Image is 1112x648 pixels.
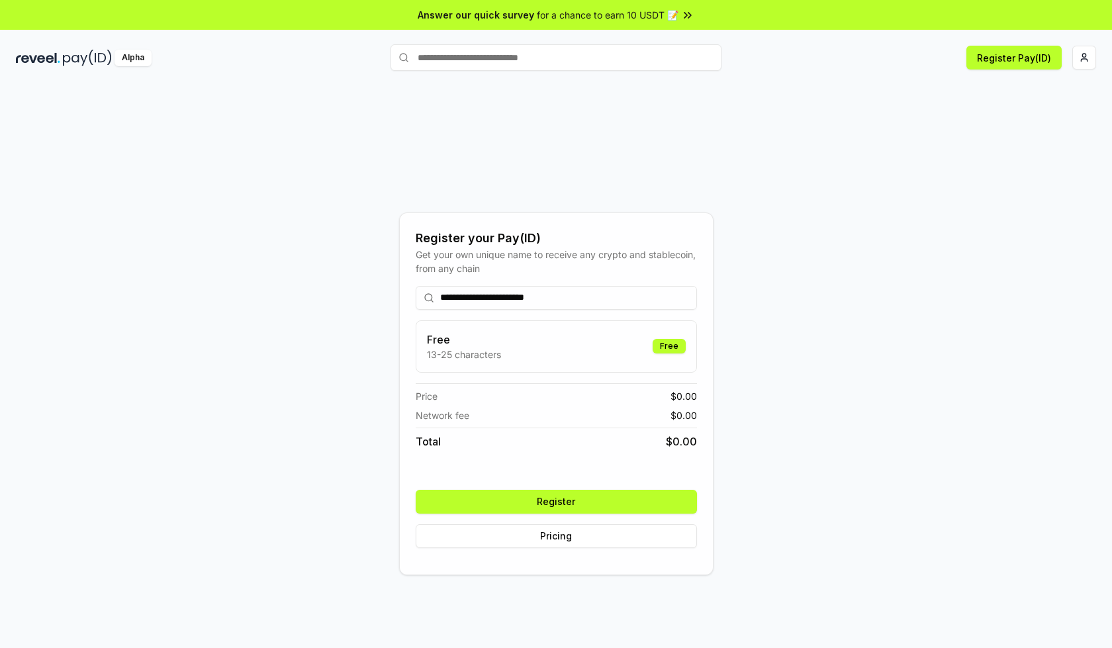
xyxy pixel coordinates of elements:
span: for a chance to earn 10 USDT 📝 [537,8,678,22]
div: Register your Pay(ID) [416,229,697,248]
button: Register Pay(ID) [966,46,1062,69]
img: reveel_dark [16,50,60,66]
img: pay_id [63,50,112,66]
div: Free [653,339,686,353]
span: $ 0.00 [666,434,697,449]
span: Total [416,434,441,449]
button: Register [416,490,697,514]
span: Price [416,389,438,403]
p: 13-25 characters [427,347,501,361]
h3: Free [427,332,501,347]
button: Pricing [416,524,697,548]
span: $ 0.00 [671,408,697,422]
span: Answer our quick survey [418,8,534,22]
div: Get your own unique name to receive any crypto and stablecoin, from any chain [416,248,697,275]
span: Network fee [416,408,469,422]
span: $ 0.00 [671,389,697,403]
div: Alpha [115,50,152,66]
